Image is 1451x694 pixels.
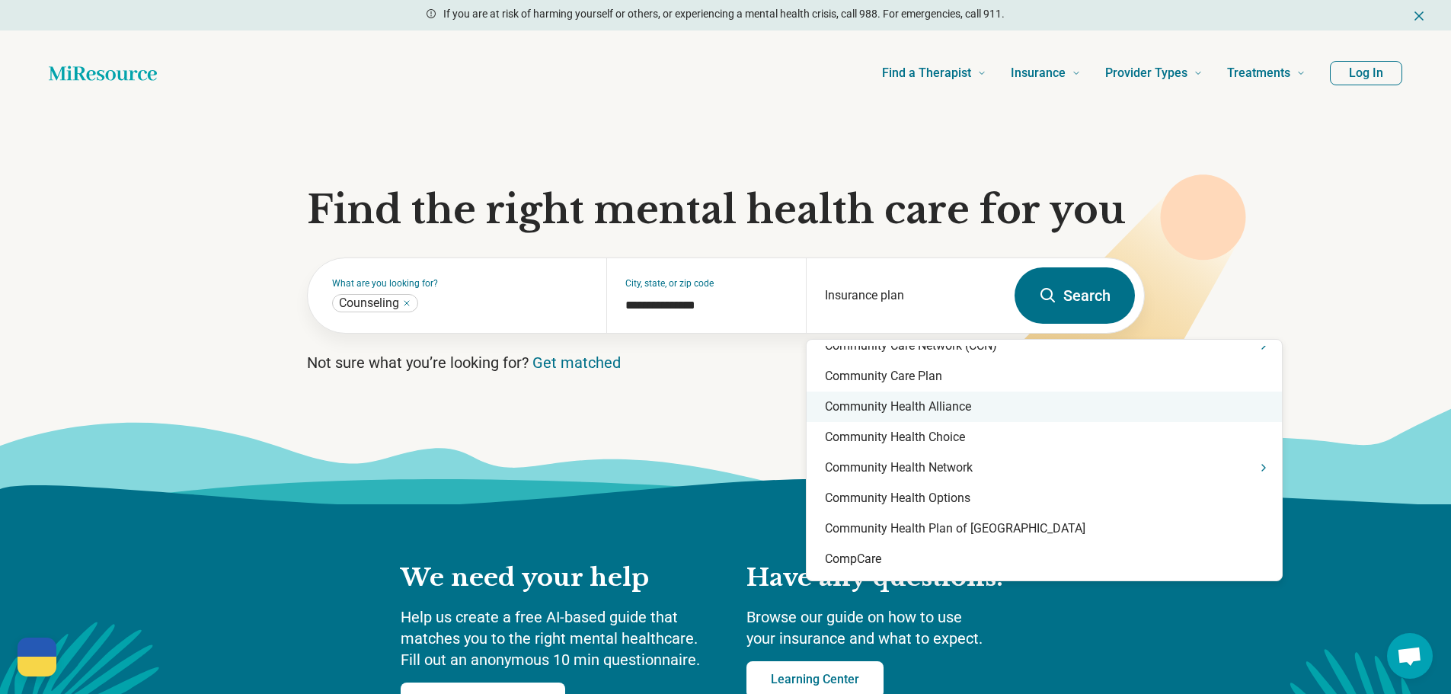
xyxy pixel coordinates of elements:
[807,346,1282,574] div: Suggestions
[307,187,1145,233] h1: Find the right mental health care for you
[807,361,1282,392] div: Community Care Plan
[49,58,157,88] a: Home page
[807,544,1282,574] div: CompCare
[401,562,716,594] h2: We need your help
[807,392,1282,422] div: Community Health Alliance
[402,299,411,308] button: Counseling
[807,513,1282,544] div: Community Health Plan of [GEOGRAPHIC_DATA]
[807,331,1282,361] div: Community Care Network (CCN)
[1387,633,1433,679] a: Open chat
[401,606,716,670] p: Help us create a free AI-based guide that matches you to the right mental healthcare. Fill out an...
[882,62,971,84] span: Find a Therapist
[339,296,399,311] span: Counseling
[307,352,1145,373] p: Not sure what you’re looking for?
[532,353,621,372] a: Get matched
[443,6,1005,22] p: If you are at risk of harming yourself or others, or experiencing a mental health crisis, call 98...
[807,483,1282,513] div: Community Health Options
[332,294,418,312] div: Counseling
[332,279,589,288] label: What are you looking for?
[1015,267,1135,324] button: Search
[746,562,1051,594] h2: Have any questions?
[1411,6,1427,24] button: Dismiss
[807,453,1282,483] div: Community Health Network
[1105,62,1187,84] span: Provider Types
[1227,62,1290,84] span: Treatments
[746,606,1051,649] p: Browse our guide on how to use your insurance and what to expect.
[1011,62,1066,84] span: Insurance
[1330,61,1402,85] button: Log In
[807,422,1282,453] div: Community Health Choice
